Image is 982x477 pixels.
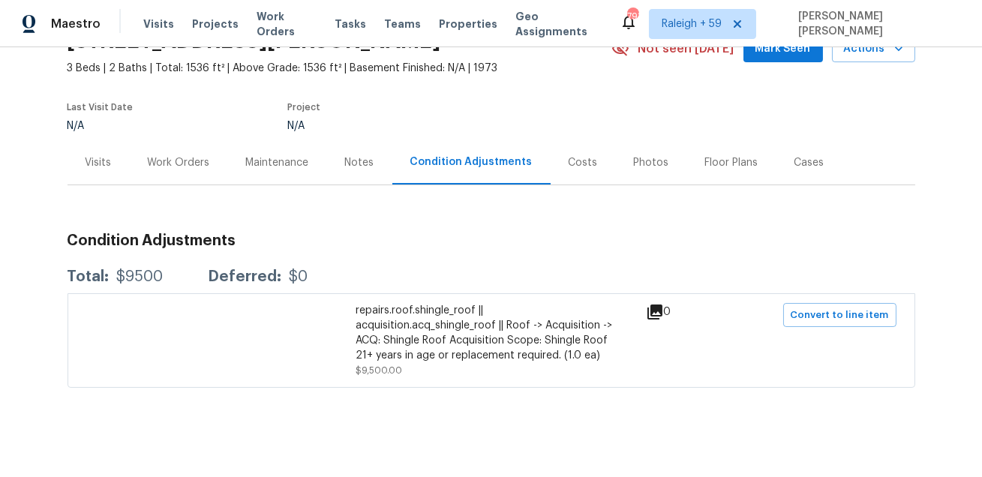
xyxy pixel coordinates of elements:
h2: [STREET_ADDRESS][PERSON_NAME] [68,34,441,49]
span: Geo Assignments [515,9,602,39]
div: Maintenance [246,155,309,170]
span: Not seen [DATE] [638,41,734,56]
span: Teams [384,16,421,31]
span: Last Visit Date [68,103,134,112]
span: Actions [844,40,903,58]
button: Actions [832,35,915,63]
span: Tasks [335,19,366,29]
span: 3 Beds | 2 Baths | Total: 1536 ft² | Above Grade: 1536 ft² | Basement Finished: N/A | 1973 [68,61,611,76]
div: Cases [794,155,824,170]
div: 0 [646,303,719,321]
div: Visits [86,155,112,170]
div: Notes [345,155,374,170]
div: Deferred: [209,269,282,284]
button: Mark Seen [743,35,823,63]
div: Costs [569,155,598,170]
span: Raleigh + 59 [662,16,722,31]
span: Work Orders [257,9,317,39]
div: N/A [288,121,576,131]
span: Projects [192,16,239,31]
span: $9,500.00 [356,366,403,375]
div: 793 [627,9,638,24]
span: [PERSON_NAME] [PERSON_NAME] [792,9,959,39]
span: Project [288,103,321,112]
div: Photos [634,155,669,170]
span: Properties [439,16,497,31]
div: Floor Plans [705,155,758,170]
div: Work Orders [148,155,210,170]
h3: Condition Adjustments [68,233,915,248]
span: Mark Seen [755,40,811,58]
div: repairs.roof.shingle_roof || acquisition.acq_shingle_roof || Roof -> Acquisition -> ACQ: Shingle ... [356,303,626,363]
div: $0 [290,269,308,284]
span: Maestro [51,16,101,31]
div: $9500 [117,269,164,284]
button: Convert to line item [783,303,896,327]
div: N/A [68,121,134,131]
span: Visits [143,16,174,31]
span: Convert to line item [791,307,889,324]
div: Condition Adjustments [410,154,533,169]
div: Total: [68,269,110,284]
